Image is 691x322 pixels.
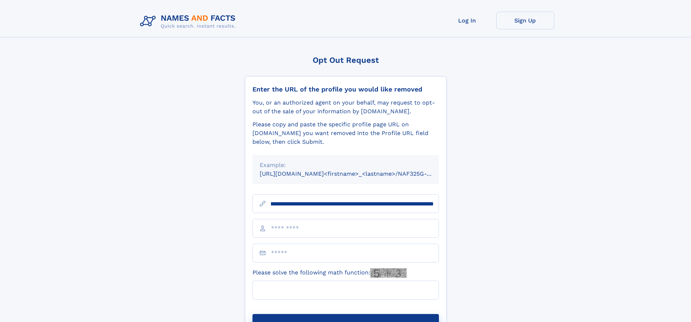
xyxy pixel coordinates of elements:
[252,268,407,278] label: Please solve the following math function:
[438,12,496,29] a: Log In
[252,85,439,93] div: Enter the URL of the profile you would like removed
[245,56,447,65] div: Opt Out Request
[496,12,554,29] a: Sign Up
[137,12,242,31] img: Logo Names and Facts
[252,98,439,116] div: You, or an authorized agent on your behalf, may request to opt-out of the sale of your informatio...
[260,170,453,177] small: [URL][DOMAIN_NAME]<firstname>_<lastname>/NAF325G-xxxxxxxx
[252,120,439,146] div: Please copy and paste the specific profile page URL on [DOMAIN_NAME] you want removed into the Pr...
[260,161,432,170] div: Example:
